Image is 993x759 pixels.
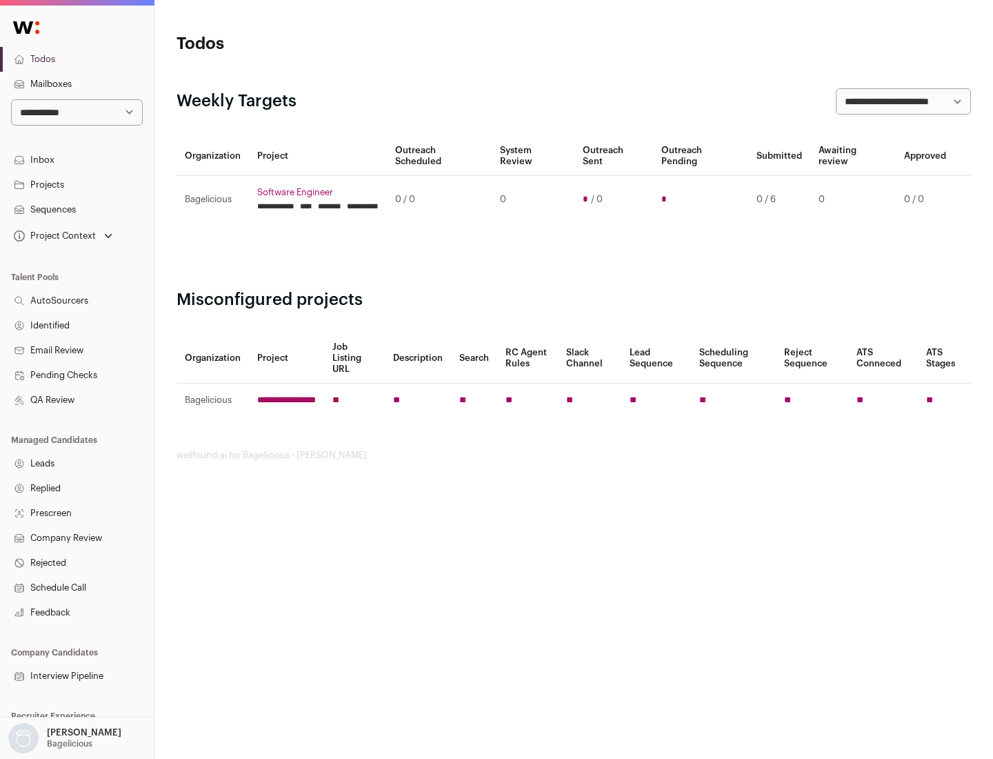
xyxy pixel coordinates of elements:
th: Awaiting review [810,137,896,176]
h2: Misconfigured projects [177,289,971,311]
th: RC Agent Rules [497,333,557,384]
img: Wellfound [6,14,47,41]
th: Scheduling Sequence [691,333,776,384]
a: Software Engineer [257,187,379,198]
th: Approved [896,137,954,176]
td: 0 [810,176,896,224]
th: System Review [492,137,574,176]
p: Bagelicious [47,738,92,749]
th: ATS Stages [918,333,971,384]
th: Project [249,333,324,384]
td: 0 / 0 [896,176,954,224]
div: Project Context [11,230,96,241]
footer: wellfound:ai for Bagelicious - [PERSON_NAME] [177,450,971,461]
img: nopic.png [8,723,39,753]
h1: Todos [177,33,441,55]
th: Outreach Pending [653,137,748,176]
th: ATS Conneced [848,333,917,384]
th: Job Listing URL [324,333,385,384]
td: 0 / 6 [748,176,810,224]
th: Lead Sequence [621,333,691,384]
th: Organization [177,137,249,176]
h2: Weekly Targets [177,90,297,112]
th: Reject Sequence [776,333,849,384]
th: Outreach Sent [574,137,654,176]
td: Bagelicious [177,176,249,224]
th: Submitted [748,137,810,176]
th: Slack Channel [558,333,621,384]
th: Organization [177,333,249,384]
button: Open dropdown [11,226,115,246]
td: 0 [492,176,574,224]
th: Outreach Scheduled [387,137,492,176]
td: 0 / 0 [387,176,492,224]
th: Search [451,333,497,384]
button: Open dropdown [6,723,124,753]
th: Description [385,333,451,384]
td: Bagelicious [177,384,249,417]
th: Project [249,137,387,176]
span: / 0 [591,194,603,205]
p: [PERSON_NAME] [47,727,121,738]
